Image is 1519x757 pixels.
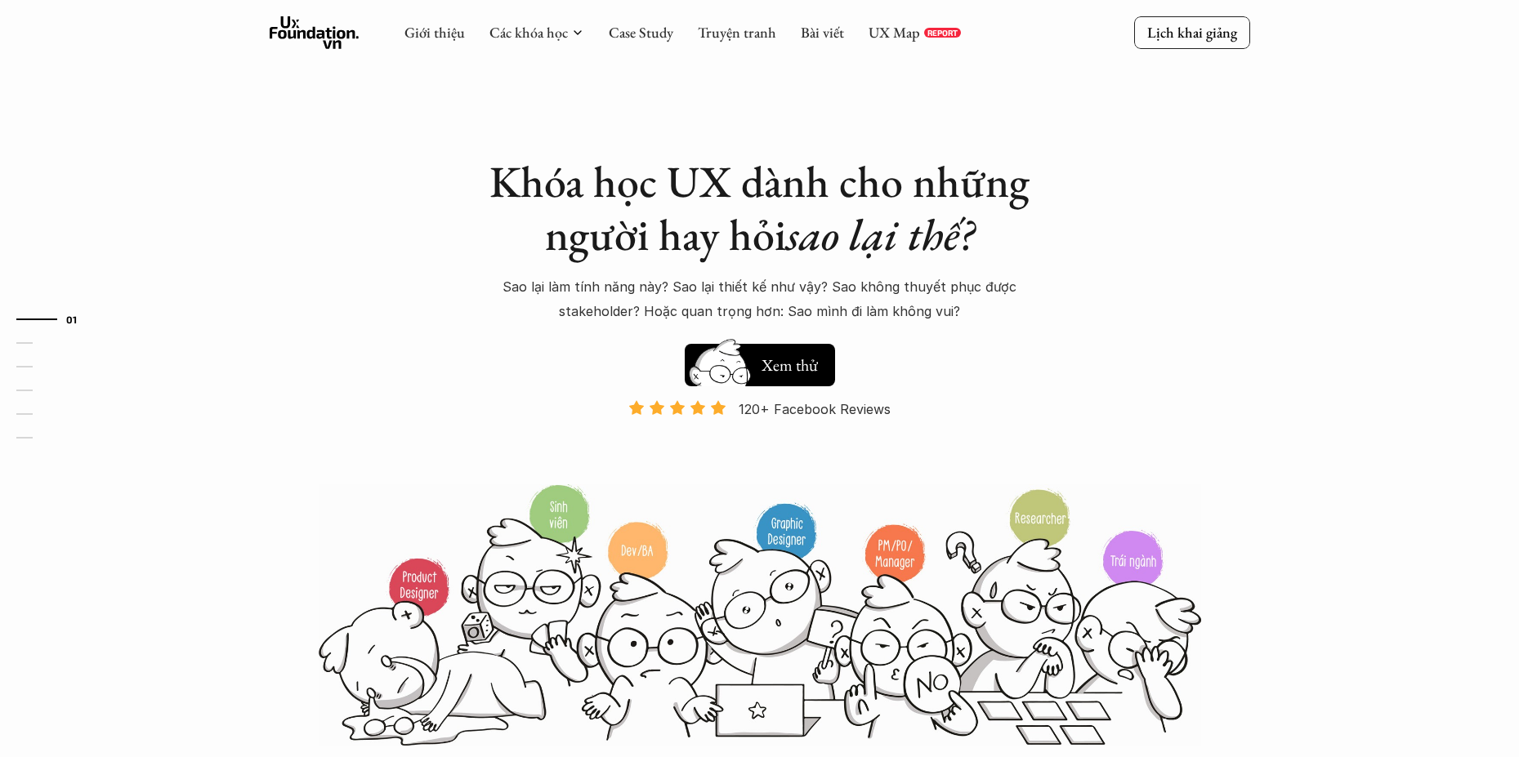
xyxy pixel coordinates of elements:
em: sao lại thế? [786,206,974,263]
p: REPORT [927,28,958,38]
a: UX Map [869,23,920,42]
p: 120+ Facebook Reviews [739,397,891,421]
a: REPORT [924,28,961,38]
a: Lịch khai giảng [1134,16,1250,48]
a: Giới thiệu [404,23,465,42]
a: Bài viết [801,23,844,42]
h5: Xem thử [762,354,818,376]
a: Truyện tranh [698,23,776,42]
strong: 01 [66,314,78,325]
p: Lịch khai giảng [1147,23,1237,42]
h1: Khóa học UX dành cho những người hay hỏi [474,155,1046,261]
p: Sao lại làm tính năng này? Sao lại thiết kế như vậy? Sao không thuyết phục được stakeholder? Hoặc... [474,274,1046,324]
a: 120+ Facebook Reviews [614,399,905,482]
a: Xem thử [685,336,835,386]
a: Các khóa học [489,23,568,42]
a: 01 [16,309,94,329]
a: Case Study [609,23,673,42]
